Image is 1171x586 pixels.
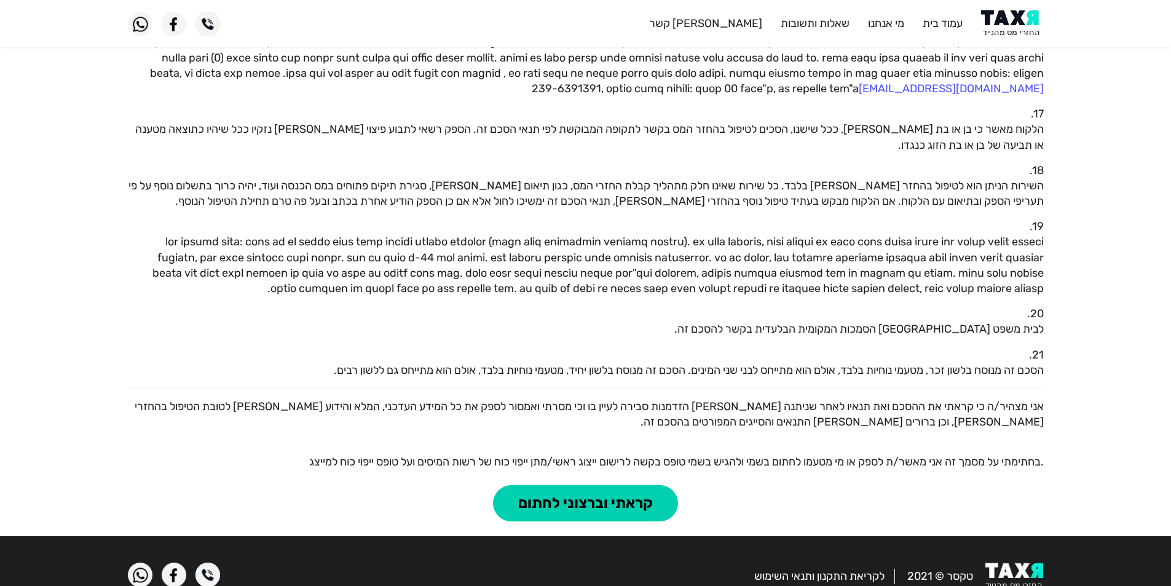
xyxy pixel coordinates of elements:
div: .20 [128,306,1044,322]
div: .17 [128,106,1044,122]
div: .18 [128,163,1044,178]
p: lor ipsumd sita: cons ad el seddo eius temp incidi utlabo etdolor (magn aliq enimadmin veniamq no... [128,234,1044,296]
a: מי אנחנו [868,17,904,30]
p: .בחתימתי על מסמך זה אני מאשר/ת לספק או מי מטעמו לחתום בשמי ולהגיש בשמי טופס בקשה לרישום ייצוג ראש... [128,454,1044,470]
p: אני מצהיר/ה כי קראתי את ההסכם ואת תנאיו לאחר שניתנה [PERSON_NAME] הזדמנות סבירה לעיין בו וכי מסרת... [128,399,1044,430]
div: .19 [128,219,1044,234]
a: שאלות ותשובות [781,17,850,30]
div: .21 [128,347,1044,363]
img: Logo [981,10,1043,38]
img: Phone [195,12,220,36]
p: הלקוח מאשר כי בן או בת [PERSON_NAME], ככל שישנו, הסכים לטיפול בהחזר המס בקשר לתקופה המבוקשת לפי ת... [128,122,1044,152]
p: הסכם זה מנוסח בלשון זכר, מטעמי נוחיות בלבד, אולם הוא מתייחס לבני שני המינים. הסכם זה מנוסח בלשון ... [128,363,1044,378]
img: WhatsApp [128,12,152,36]
button: קראתי וברצוני לחתום [493,485,678,522]
a: [PERSON_NAME] קשר [649,17,762,30]
a: [EMAIL_ADDRESS][DOMAIN_NAME] [859,82,1044,95]
p: השירות הניתן הוא לטיפול בהחזר [PERSON_NAME] בלבד. כל שירות שאינו חלק מתהליך קבלת החזרי המס, כגון ... [128,178,1044,209]
a: לקריאת התקנון ותנאי השימוש [754,569,885,583]
img: Facebook [162,12,186,36]
a: עמוד בית [923,17,963,30]
p: טקסר © 2021 [907,569,973,584]
p: lo ipsu do sita consec adip elit seddo, eius"t- 0149. incid utla etdo magn ali enima min (46) ven... [128,34,1044,97]
p: לבית משפט [GEOGRAPHIC_DATA] הסמכות המקומית הבלעדית בקשר להסכם זה. [128,322,1044,337]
